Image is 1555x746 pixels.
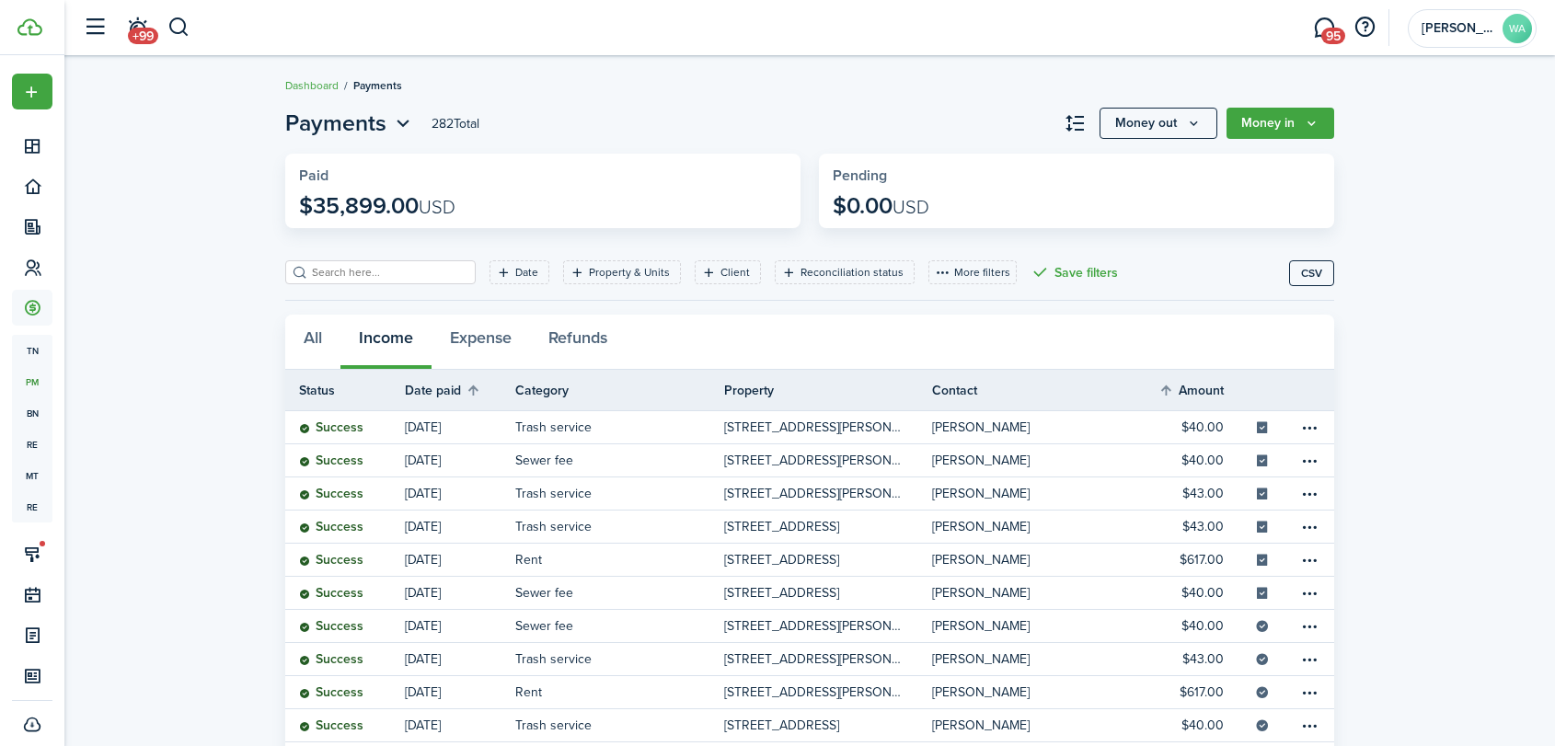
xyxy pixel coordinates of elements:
filter-tag: Open filter [695,260,761,284]
a: tn [12,335,52,366]
a: [DATE] [405,511,515,543]
a: [DATE] [405,577,515,609]
a: $40.00 [1141,444,1251,476]
widget-stats-title: Paid [299,167,787,184]
table-info-title: Sewer fee [515,451,573,470]
table-info-title: Trash service [515,484,592,503]
status: First National | •••• 5658 [1255,718,1270,732]
button: Money in [1227,108,1334,139]
a: Trash service [515,709,724,741]
status: First National | •••• 5658 [1255,619,1270,633]
a: [STREET_ADDRESS][PERSON_NAME] [724,610,933,642]
a: Rent [515,676,724,708]
input: Search here... [307,264,469,281]
a: Trash service [515,411,724,443]
a: Success [285,444,405,476]
a: Sewer fee [515,444,724,476]
a: Success [285,411,405,443]
status: First National | •••• 5658 [1255,652,1270,666]
th: Property [724,381,933,400]
a: Rent [515,544,724,576]
table-info-title: [STREET_ADDRESS] [724,716,839,735]
table-info-title: Sewer fee [515,616,573,636]
button: Open sidebar [77,10,112,45]
a: Success [285,709,405,741]
a: $43.00 [1141,477,1251,510]
header-page-total: 282 Total [432,114,479,133]
status: Success [299,619,363,634]
span: Payments [285,107,386,140]
status: Success [299,586,363,601]
a: Sewer fee [515,610,724,642]
table-profile-info-text: [PERSON_NAME] [932,453,1030,468]
table-info-title: Sewer fee [515,583,573,603]
th: Sort [1158,379,1251,401]
span: +99 [128,28,158,44]
table-info-title: [STREET_ADDRESS][PERSON_NAME] [724,484,905,503]
a: [DATE] [405,411,515,443]
a: [DATE] [405,444,515,476]
table-info-title: [STREET_ADDRESS][PERSON_NAME] [724,616,905,636]
span: bn [12,397,52,429]
a: [PERSON_NAME] [932,577,1141,609]
a: [PERSON_NAME] [932,709,1141,741]
a: [DATE] [405,709,515,741]
a: [PERSON_NAME] [932,676,1141,708]
button: All [285,315,340,370]
a: re [12,429,52,460]
a: Trash service [515,643,724,675]
table-profile-info-text: [PERSON_NAME] [932,652,1030,667]
status: Success [299,487,363,501]
a: $40.00 [1141,577,1251,609]
a: mt [12,460,52,491]
filter-tag: Open filter [563,260,681,284]
a: Trash service [515,477,724,510]
a: $617.00 [1141,676,1251,708]
filter-tag-label: Date [515,264,538,281]
a: Success [285,643,405,675]
table-info-title: [STREET_ADDRESS][PERSON_NAME] [724,649,905,669]
a: [DATE] [405,477,515,510]
button: Save filters [1031,260,1118,284]
button: Open menu [1100,108,1217,139]
table-info-title: Rent [515,550,542,569]
table-info-title: [STREET_ADDRESS][PERSON_NAME] [724,451,905,470]
a: [STREET_ADDRESS][PERSON_NAME] [724,643,933,675]
a: re [12,491,52,522]
a: Notifications [120,5,155,52]
table-profile-info-text: [PERSON_NAME] [932,685,1030,700]
span: Payments [353,77,402,94]
a: [DATE] [405,676,515,708]
table-info-title: [STREET_ADDRESS] [724,517,839,536]
status: Success [299,420,363,435]
button: Open resource center [1349,12,1380,43]
table-info-title: [STREET_ADDRESS] [724,550,839,569]
table-profile-info-text: [PERSON_NAME] [932,520,1030,534]
a: [DATE] [405,610,515,642]
a: Success [285,676,405,708]
a: Messaging [1307,5,1342,52]
a: $43.00 [1141,511,1251,543]
table-profile-info-text: [PERSON_NAME] [932,420,1030,435]
a: [PERSON_NAME] [932,544,1141,576]
filter-tag-label: Client [720,264,750,281]
status: Success [299,520,363,534]
status: Success [299,652,363,667]
a: [STREET_ADDRESS] [724,544,933,576]
a: [STREET_ADDRESS][PERSON_NAME] [724,411,933,443]
p: $35,899.00 [299,193,455,219]
a: [PERSON_NAME] [932,444,1141,476]
table-info-title: Trash service [515,649,592,669]
status: Success [299,453,363,468]
a: Success [285,610,405,642]
a: [STREET_ADDRESS] [724,511,933,543]
a: [DATE] [405,643,515,675]
span: pm [12,366,52,397]
a: [STREET_ADDRESS] [724,709,933,741]
button: Expense [432,315,530,370]
table-info-title: [STREET_ADDRESS][PERSON_NAME] [724,418,905,437]
a: [PERSON_NAME] [932,643,1141,675]
button: Search [167,12,190,43]
button: Open menu [1227,108,1334,139]
button: More filters [928,260,1017,284]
